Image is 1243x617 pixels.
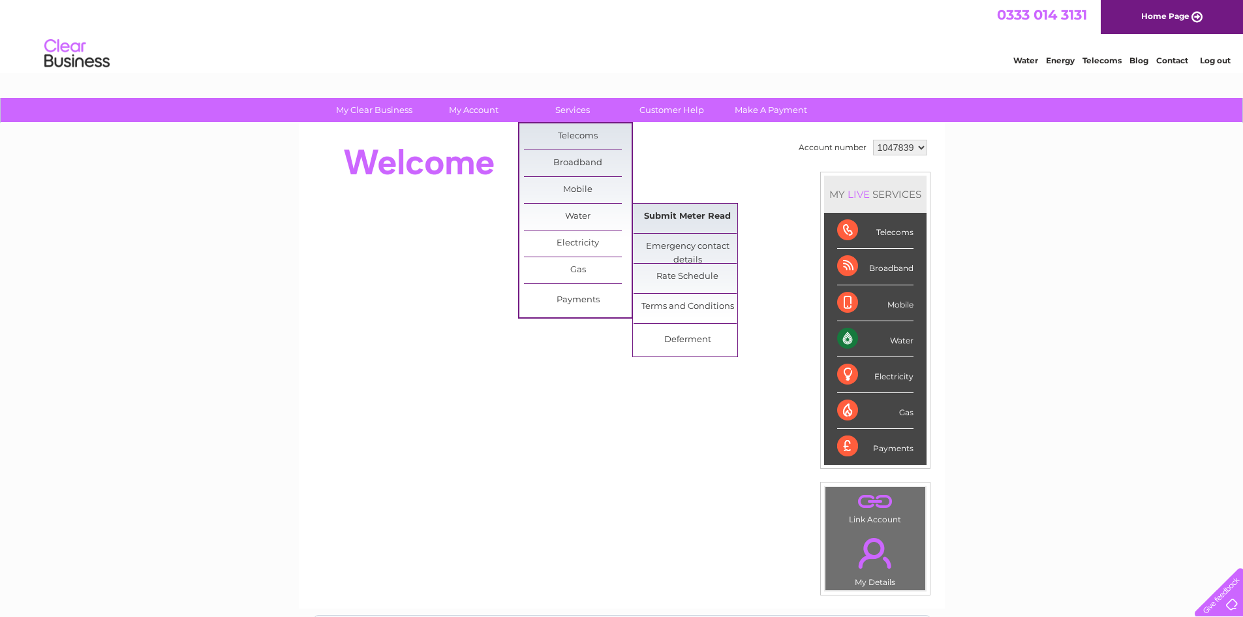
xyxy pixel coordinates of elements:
[1046,55,1075,65] a: Energy
[825,527,926,591] td: My Details
[1129,55,1148,65] a: Blog
[320,98,428,122] a: My Clear Business
[824,176,927,213] div: MY SERVICES
[837,213,913,249] div: Telecoms
[1013,55,1038,65] a: Water
[717,98,825,122] a: Make A Payment
[837,393,913,429] div: Gas
[634,327,741,353] a: Deferment
[634,234,741,260] a: Emergency contact details
[837,249,913,285] div: Broadband
[837,285,913,321] div: Mobile
[524,230,632,257] a: Electricity
[837,429,913,464] div: Payments
[795,136,870,159] td: Account number
[845,188,872,200] div: LIVE
[1082,55,1122,65] a: Telecoms
[420,98,527,122] a: My Account
[825,486,926,528] td: Link Account
[837,321,913,357] div: Water
[997,7,1087,23] a: 0333 014 3131
[1200,55,1231,65] a: Log out
[634,294,741,320] a: Terms and Conditions
[837,357,913,393] div: Electricity
[524,150,632,176] a: Broadband
[314,7,930,63] div: Clear Business is a trading name of Verastar Limited (registered in [GEOGRAPHIC_DATA] No. 3667643...
[524,257,632,283] a: Gas
[44,34,110,74] img: logo.png
[524,204,632,230] a: Water
[634,204,741,230] a: Submit Meter Read
[618,98,726,122] a: Customer Help
[634,264,741,290] a: Rate Schedule
[524,123,632,150] a: Telecoms
[829,490,922,513] a: .
[829,530,922,576] a: .
[519,98,626,122] a: Services
[524,287,632,313] a: Payments
[524,177,632,203] a: Mobile
[1156,55,1188,65] a: Contact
